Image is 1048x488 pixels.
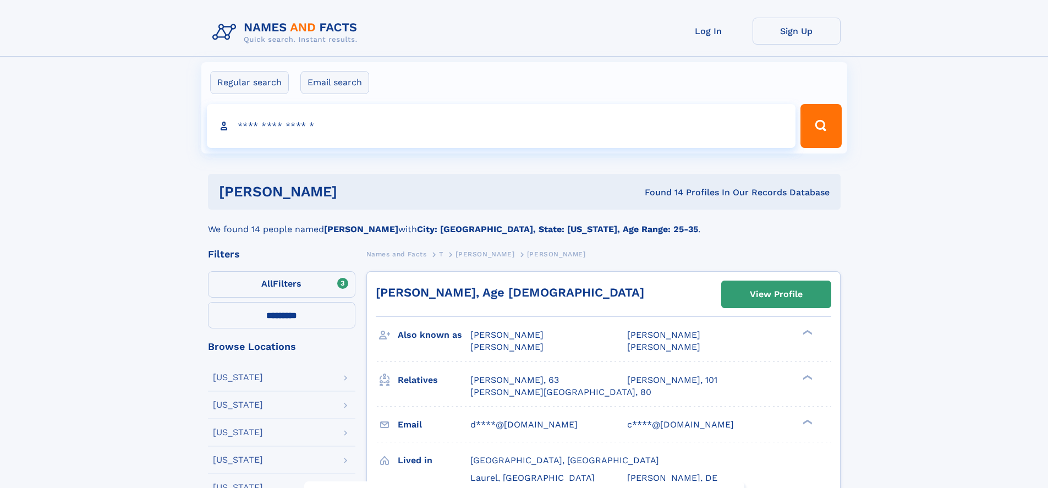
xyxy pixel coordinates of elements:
span: T [439,250,443,258]
a: View Profile [722,281,831,308]
img: Logo Names and Facts [208,18,366,47]
input: search input [207,104,796,148]
label: Filters [208,271,355,298]
div: Browse Locations [208,342,355,352]
a: Names and Facts [366,247,427,261]
span: [PERSON_NAME] [470,342,544,352]
a: T [439,247,443,261]
div: [US_STATE] [213,401,263,409]
a: [PERSON_NAME], 63 [470,374,559,386]
h3: Relatives [398,371,470,390]
a: Sign Up [753,18,841,45]
span: [PERSON_NAME] [627,342,700,352]
div: [US_STATE] [213,456,263,464]
label: Email search [300,71,369,94]
div: Found 14 Profiles In Our Records Database [491,187,830,199]
h3: Lived in [398,451,470,470]
a: [PERSON_NAME] [456,247,514,261]
span: [PERSON_NAME] [456,250,514,258]
div: We found 14 people named with . [208,210,841,236]
h1: [PERSON_NAME] [219,185,491,199]
span: Laurel, [GEOGRAPHIC_DATA] [470,473,595,483]
div: ❯ [800,418,813,425]
div: ❯ [800,374,813,381]
span: [PERSON_NAME] [470,330,544,340]
a: [PERSON_NAME][GEOGRAPHIC_DATA], 80 [470,386,651,398]
h3: Also known as [398,326,470,344]
b: City: [GEOGRAPHIC_DATA], State: [US_STATE], Age Range: 25-35 [417,224,698,234]
button: Search Button [800,104,841,148]
b: [PERSON_NAME] [324,224,398,234]
span: [GEOGRAPHIC_DATA], [GEOGRAPHIC_DATA] [470,455,659,465]
div: Filters [208,249,355,259]
a: [PERSON_NAME], Age [DEMOGRAPHIC_DATA] [376,286,644,299]
div: View Profile [750,282,803,307]
span: [PERSON_NAME] [527,250,586,258]
div: ❯ [800,329,813,336]
span: All [261,278,273,289]
label: Regular search [210,71,289,94]
a: Log In [665,18,753,45]
div: [US_STATE] [213,373,263,382]
a: [PERSON_NAME], 101 [627,374,717,386]
h3: Email [398,415,470,434]
span: [PERSON_NAME], DE [627,473,717,483]
span: [PERSON_NAME] [627,330,700,340]
div: [US_STATE] [213,428,263,437]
